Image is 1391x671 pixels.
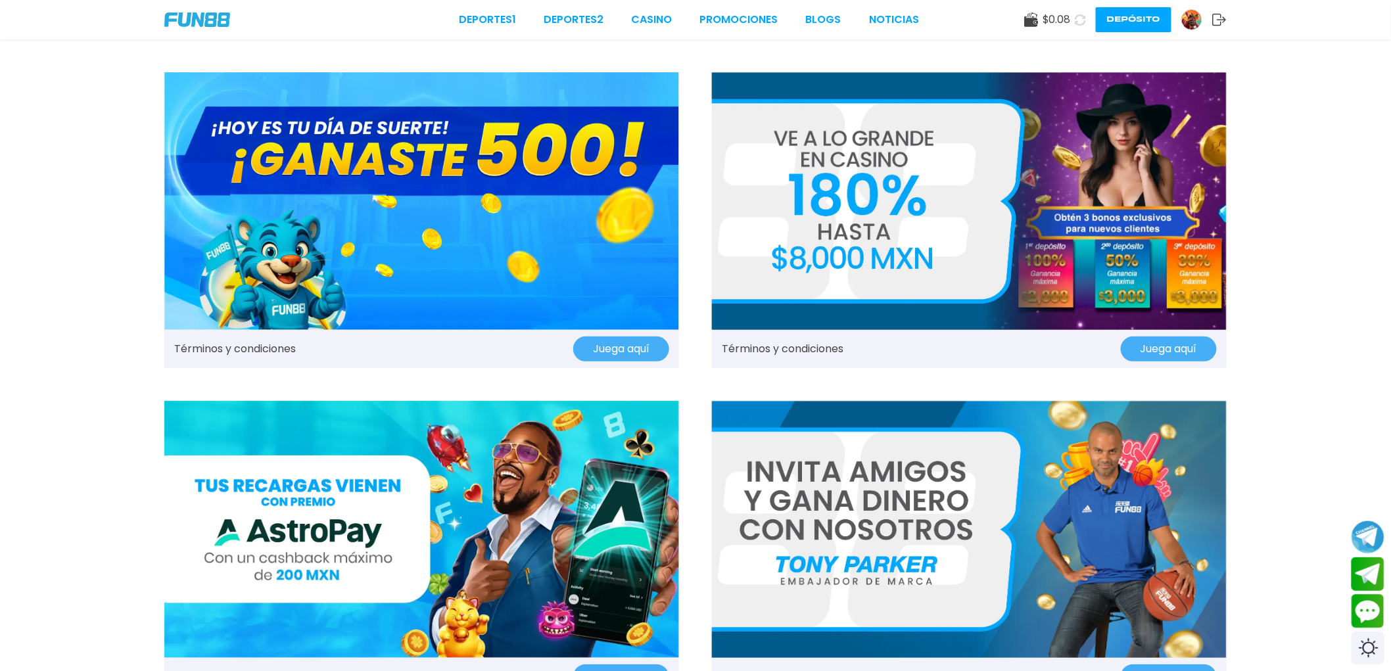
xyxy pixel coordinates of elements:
[1043,12,1071,28] span: $ 0.08
[712,401,1227,659] img: Promo Banner
[1182,10,1202,30] img: Avatar
[164,72,679,330] img: Promo Banner
[1181,9,1212,30] a: Avatar
[700,12,778,28] a: Promociones
[164,401,679,659] img: Promo Banner
[712,72,1227,330] img: Promo Banner
[174,341,296,357] a: Términos y condiciones
[573,336,669,361] button: Juega aquí
[631,12,672,28] a: CASINO
[164,12,230,27] img: Company Logo
[722,341,843,357] a: Términos y condiciones
[1352,594,1384,628] button: Contact customer service
[459,12,516,28] a: Deportes1
[869,12,919,28] a: NOTICIAS
[1121,336,1217,361] button: Juega aquí
[1352,520,1384,554] button: Join telegram channel
[544,12,603,28] a: Deportes2
[1352,632,1384,664] div: Switch theme
[806,12,841,28] a: BLOGS
[1352,557,1384,591] button: Join telegram
[1096,7,1171,32] button: Depósito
